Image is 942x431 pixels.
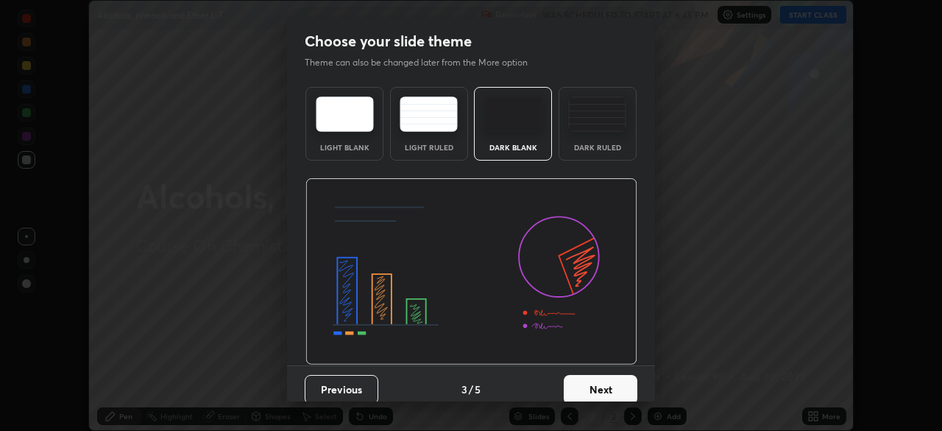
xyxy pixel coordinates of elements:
h4: / [469,382,473,397]
h2: Choose your slide theme [305,32,472,51]
div: Dark Blank [484,144,542,151]
h4: 3 [461,382,467,397]
h4: 5 [475,382,481,397]
img: lightTheme.e5ed3b09.svg [316,97,374,132]
button: Previous [305,375,378,404]
div: Light Blank [315,144,374,151]
img: lightRuledTheme.5fabf969.svg [400,97,458,132]
img: darkThemeBanner.d06ce4a2.svg [305,178,637,365]
button: Next [564,375,637,404]
img: darkTheme.f0cc69e5.svg [484,97,542,132]
img: darkRuledTheme.de295e13.svg [568,97,626,132]
p: Theme can also be changed later from the More option [305,56,543,69]
div: Light Ruled [400,144,458,151]
div: Dark Ruled [568,144,627,151]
